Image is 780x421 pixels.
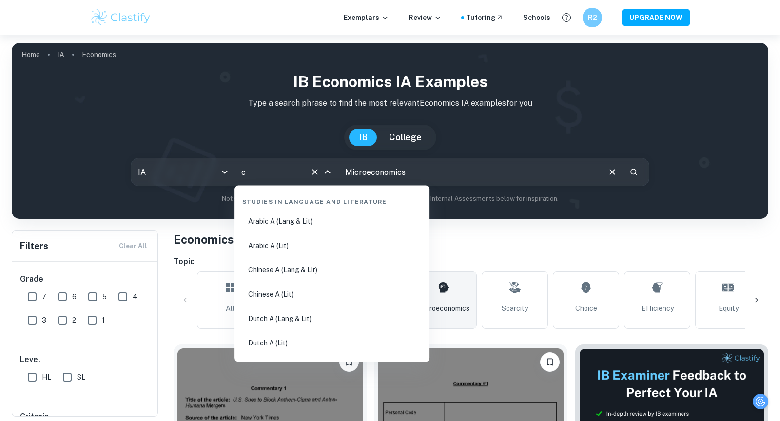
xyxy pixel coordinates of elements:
[339,352,359,372] button: Bookmark
[523,12,550,23] a: Schools
[625,164,642,180] button: Search
[238,234,426,257] li: Arabic A (Lit)
[466,12,504,23] a: Tutoring
[338,158,599,186] input: E.g. smoking and tax, tariffs, global economy...
[238,307,426,330] li: Dutch A (Lang & Lit)
[58,48,64,61] a: IA
[719,303,739,314] span: Equity
[587,12,598,23] h6: R2
[102,315,105,325] span: 1
[558,9,575,26] button: Help and Feedback
[238,210,426,232] li: Arabic A (Lang & Lit)
[12,43,768,219] img: profile cover
[21,48,40,61] a: Home
[603,163,622,181] button: Clear
[622,9,690,26] button: UPGRADE NOW
[238,356,426,379] li: French A (Lang & Lit)
[238,190,426,210] div: Studies in Language and Literature
[418,303,469,314] span: Microeconomics
[19,194,760,204] p: Not sure what to search for? You can always look through our example Internal Assessments below f...
[20,354,151,365] h6: Level
[226,303,234,314] span: All
[42,315,46,325] span: 3
[174,230,768,248] h1: Economics IAs related to:
[641,303,674,314] span: Efficiency
[321,165,334,179] button: Close
[583,8,602,27] button: R2
[344,12,389,23] p: Exemplars
[72,291,77,302] span: 6
[238,259,426,281] li: Chinese A (Lang & Lit)
[90,8,152,27] img: Clastify logo
[238,332,426,354] li: Dutch A (Lit)
[19,70,760,94] h1: IB Economics IA examples
[379,129,431,146] button: College
[72,315,76,325] span: 2
[540,352,560,372] button: Bookmark
[575,303,597,314] span: Choice
[19,97,760,109] p: Type a search phrase to find the most relevant Economics IA examples for you
[77,372,85,383] span: SL
[409,12,442,23] p: Review
[42,291,46,302] span: 7
[42,372,51,383] span: HL
[349,129,377,146] button: IB
[174,256,768,268] h6: Topic
[308,165,322,179] button: Clear
[238,283,426,306] li: Chinese A (Lit)
[20,239,48,253] h6: Filters
[102,291,107,302] span: 5
[82,49,116,60] p: Economics
[502,303,528,314] span: Scarcity
[131,158,234,186] div: IA
[133,291,137,302] span: 4
[20,273,151,285] h6: Grade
